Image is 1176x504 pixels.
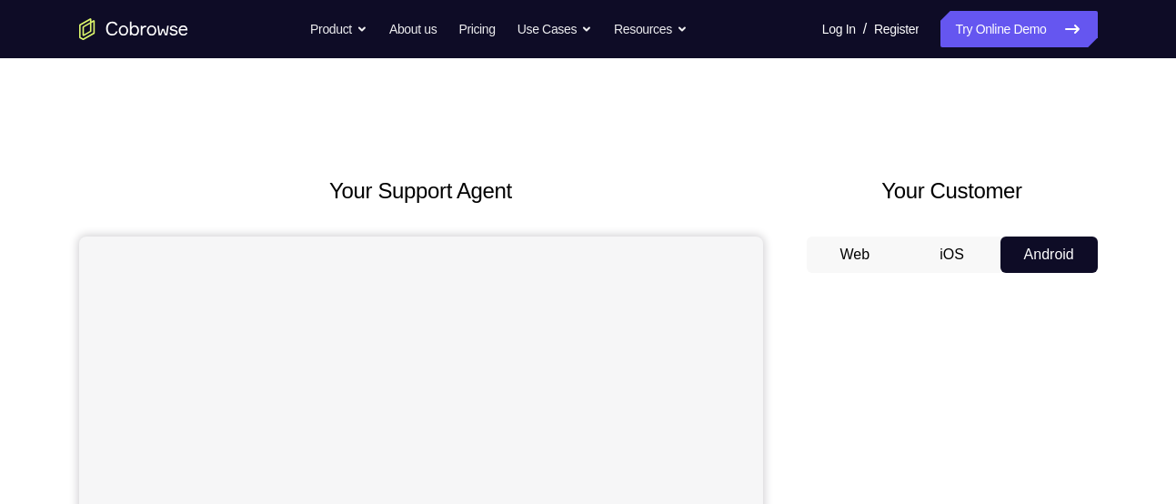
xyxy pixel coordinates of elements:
a: Register [874,11,919,47]
button: Android [1000,237,1098,273]
button: Resources [614,11,688,47]
h2: Your Customer [807,175,1098,207]
a: Try Online Demo [940,11,1097,47]
span: / [863,18,867,40]
button: Web [807,237,904,273]
h2: Your Support Agent [79,175,763,207]
button: Product [310,11,367,47]
a: Pricing [458,11,495,47]
a: Go to the home page [79,18,188,40]
a: About us [389,11,437,47]
a: Log In [822,11,856,47]
button: iOS [903,237,1000,273]
button: Use Cases [518,11,592,47]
